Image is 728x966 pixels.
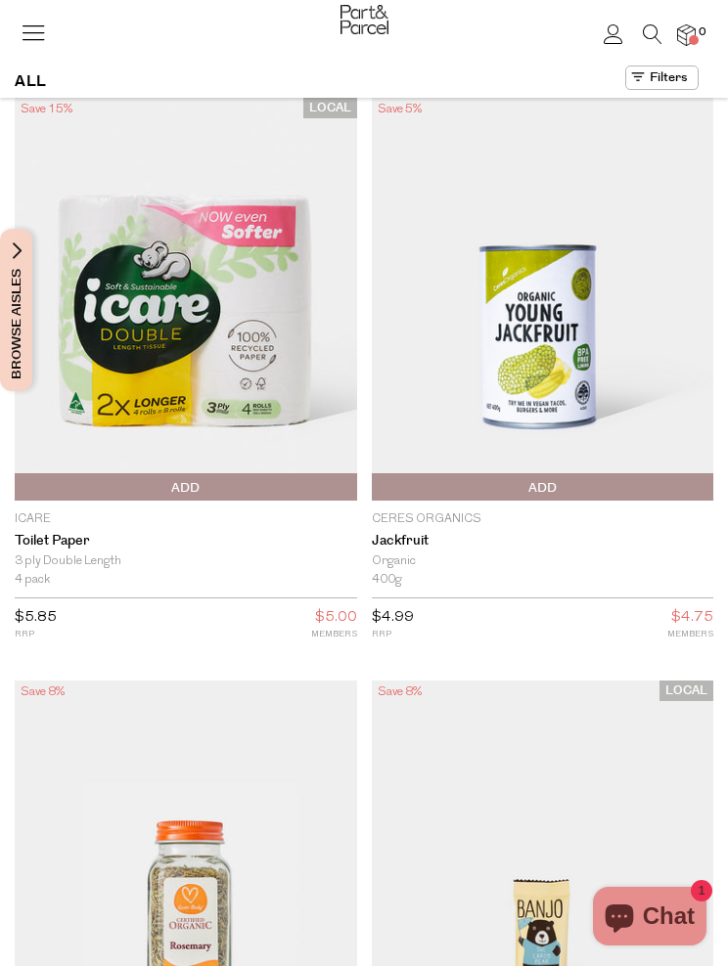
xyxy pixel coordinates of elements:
[315,606,357,630] span: $5.00
[15,571,51,590] span: 4 pack
[677,24,696,45] a: 0
[311,627,357,641] small: MEMBERS
[15,533,357,549] a: Toilet Paper
[667,627,713,641] small: MEMBERS
[372,510,714,528] p: Ceres Organics
[303,98,357,118] span: LOCAL
[372,681,428,704] div: Save 8%
[15,510,357,528] p: icare
[15,98,357,502] img: Toilet Paper
[15,627,57,641] small: RRP
[372,552,714,571] div: Organic
[6,229,27,391] span: Browse Aisles
[671,606,713,630] span: $4.75
[341,5,388,34] img: Part&Parcel
[15,98,78,121] div: Save 15%
[587,887,712,950] inbox-online-store-chat: Shopify online store chat
[15,681,70,704] div: Save 8%
[694,23,711,41] span: 0
[372,533,714,549] a: Jackfruit
[372,571,402,590] span: 400g
[372,627,414,641] small: RRP
[372,98,714,502] img: Jackfruit
[15,610,57,625] span: $5.85
[660,681,713,701] span: LOCAL
[15,552,357,571] div: 3 ply Double Length
[372,473,714,501] button: Add To Parcel
[372,98,428,121] div: Save 5%
[15,473,357,501] button: Add To Parcel
[15,66,47,98] h1: ALL
[372,610,414,625] span: $4.99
